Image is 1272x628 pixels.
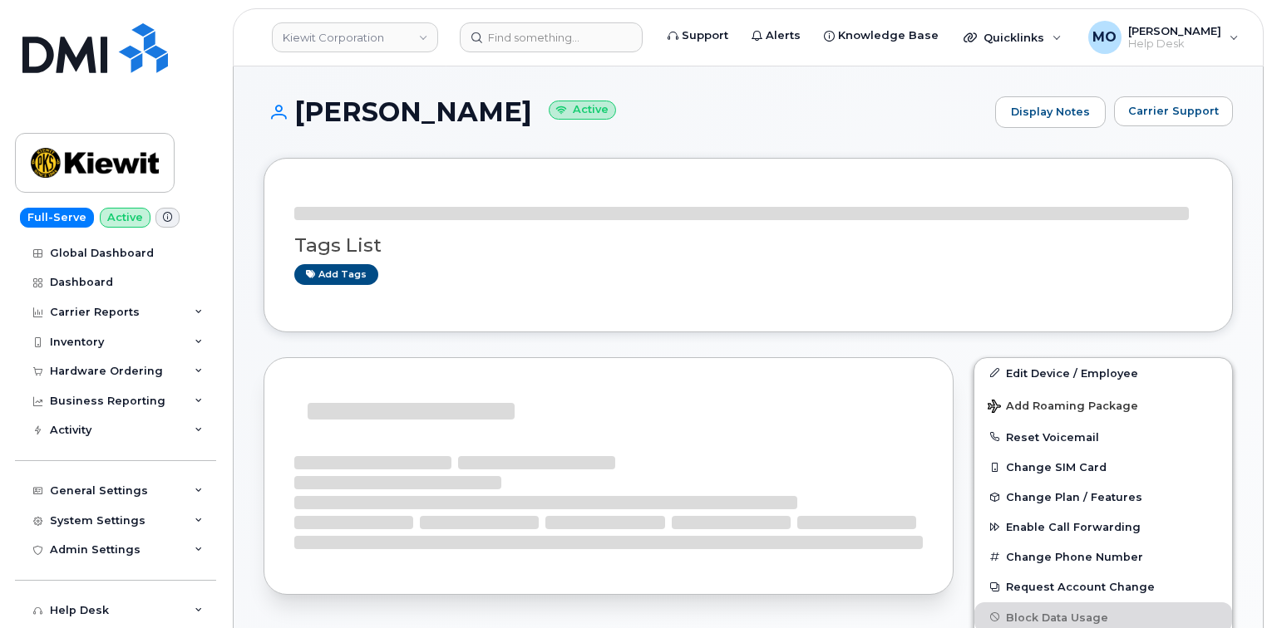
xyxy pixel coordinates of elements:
[988,400,1138,415] span: Add Roaming Package
[1128,103,1219,119] span: Carrier Support
[974,358,1232,388] a: Edit Device / Employee
[974,542,1232,572] button: Change Phone Number
[1006,521,1141,533] span: Enable Call Forwarding
[549,101,616,120] small: Active
[264,97,987,126] h1: [PERSON_NAME]
[974,482,1232,512] button: Change Plan / Features
[1006,491,1142,503] span: Change Plan / Features
[995,96,1106,128] a: Display Notes
[294,264,378,285] a: Add tags
[1114,96,1233,126] button: Carrier Support
[974,452,1232,482] button: Change SIM Card
[974,572,1232,601] button: Request Account Change
[974,512,1232,542] button: Enable Call Forwarding
[974,388,1232,422] button: Add Roaming Package
[294,235,1202,256] h3: Tags List
[974,422,1232,452] button: Reset Voicemail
